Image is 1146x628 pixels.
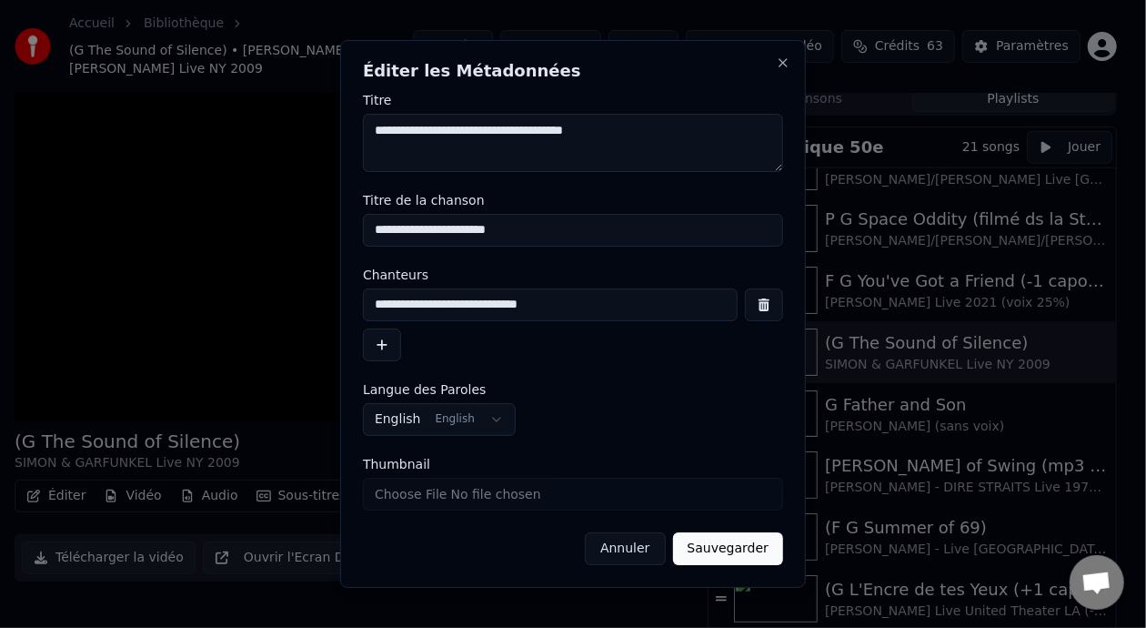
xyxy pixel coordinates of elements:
[363,458,430,471] span: Thumbnail
[363,63,783,79] h2: Éditer les Métadonnées
[585,532,665,565] button: Annuler
[363,383,487,396] span: Langue des Paroles
[363,268,783,281] label: Chanteurs
[673,532,783,565] button: Sauvegarder
[363,194,783,207] label: Titre de la chanson
[363,94,783,106] label: Titre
